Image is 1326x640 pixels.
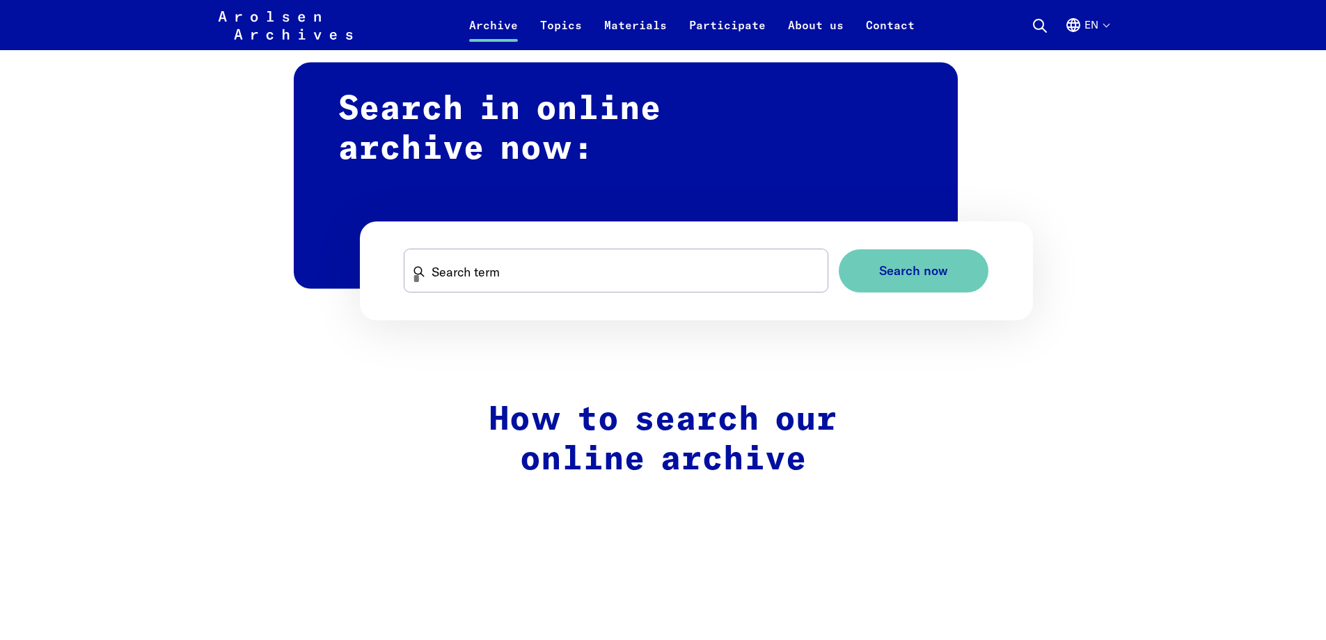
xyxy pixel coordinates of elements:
[458,17,529,50] a: Archive
[839,249,988,293] button: Search now
[529,17,593,50] a: Topics
[1065,17,1109,50] button: English, language selection
[369,400,958,481] h2: How to search our online archive
[879,264,948,279] span: Search now
[458,8,926,42] nav: Primary
[777,17,855,50] a: About us
[294,62,958,288] h2: Search in online archive now:
[593,17,678,50] a: Materials
[855,17,926,50] a: Contact
[678,17,777,50] a: Participate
